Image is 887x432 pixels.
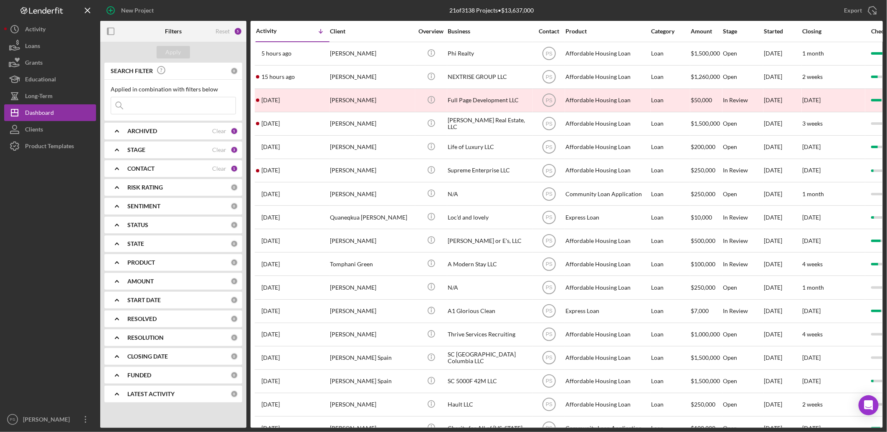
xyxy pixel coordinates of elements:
[802,307,821,314] time: [DATE]
[545,144,552,150] text: PS
[261,308,280,314] time: 2025-07-28 17:02
[691,66,722,88] div: $1,260,000
[764,300,801,322] div: [DATE]
[545,51,552,57] text: PS
[723,66,763,88] div: Open
[261,331,280,338] time: 2025-07-25 19:31
[231,240,238,248] div: 0
[764,253,801,275] div: [DATE]
[723,136,763,158] div: Open
[802,96,821,104] time: [DATE]
[231,296,238,304] div: 0
[651,230,690,252] div: Loan
[330,136,413,158] div: [PERSON_NAME]
[802,331,823,338] time: 4 weeks
[691,347,722,369] div: $1,500,000
[448,253,531,275] div: A Modern Stay LLC
[723,300,763,322] div: In Review
[231,353,238,360] div: 0
[691,230,722,252] div: $500,000
[261,284,280,291] time: 2025-07-30 08:42
[545,425,552,431] text: PS
[231,221,238,229] div: 0
[691,300,722,322] div: $7,000
[330,230,413,252] div: [PERSON_NAME]
[533,28,565,35] div: Contact
[212,165,226,172] div: Clear
[25,138,74,157] div: Product Templates
[231,127,238,135] div: 1
[25,88,53,106] div: Long-Term
[4,121,96,138] button: Clients
[764,370,801,392] div: [DATE]
[330,28,413,35] div: Client
[802,401,823,408] time: 2 weeks
[215,28,230,35] div: Reset
[330,370,413,392] div: [PERSON_NAME] Spain
[231,146,238,154] div: 3
[25,38,40,56] div: Loans
[802,284,824,291] time: 1 month
[261,191,280,197] time: 2025-08-05 02:39
[25,54,43,73] div: Grants
[127,372,151,379] b: FUNDED
[545,121,552,127] text: PS
[545,355,552,361] text: PS
[330,300,413,322] div: [PERSON_NAME]
[4,411,96,428] button: PS[PERSON_NAME]
[651,370,690,392] div: Loan
[261,354,280,361] time: 2025-07-18 07:24
[565,370,649,392] div: Affordable Housing Loan
[691,206,722,228] div: $10,000
[416,28,447,35] div: Overview
[545,215,552,220] text: PS
[4,88,96,104] button: Long-Term
[764,323,801,346] div: [DATE]
[127,165,155,172] b: CONTACT
[111,68,153,74] b: SEARCH FILTER
[25,121,43,140] div: Clients
[231,278,238,285] div: 0
[764,43,801,65] div: [DATE]
[212,128,226,134] div: Clear
[448,394,531,416] div: Hault LLC
[802,354,821,361] time: [DATE]
[723,113,763,135] div: Open
[691,159,722,182] div: $250,000
[565,183,649,205] div: Community Loan Application
[4,71,96,88] a: Educational
[25,104,54,123] div: Dashboard
[448,300,531,322] div: A1 Glorious Clean
[723,276,763,298] div: Open
[448,230,531,252] div: [PERSON_NAME] or E's, LLC
[651,300,690,322] div: Loan
[565,347,649,369] div: Affordable Housing Loan
[691,323,722,346] div: $1,000,000
[651,347,690,369] div: Loan
[651,183,690,205] div: Loan
[545,191,552,197] text: PS
[330,66,413,88] div: [PERSON_NAME]
[127,316,157,322] b: RESOLVED
[261,214,280,221] time: 2025-08-04 22:16
[545,168,552,174] text: PS
[234,27,242,35] div: 5
[261,73,295,80] time: 2025-08-14 05:43
[545,98,552,104] text: PS
[127,259,155,266] b: PRODUCT
[764,66,801,88] div: [DATE]
[691,113,722,135] div: $1,500,000
[261,167,280,174] time: 2025-08-05 19:57
[330,43,413,65] div: [PERSON_NAME]
[802,143,821,150] time: [DATE]
[121,2,154,19] div: New Project
[545,261,552,267] text: PS
[127,240,144,247] b: STATE
[25,71,56,90] div: Educational
[802,190,824,197] time: 1 month
[448,43,531,65] div: Phi Realty
[231,334,238,341] div: 0
[4,38,96,54] button: Loans
[127,222,148,228] b: STATUS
